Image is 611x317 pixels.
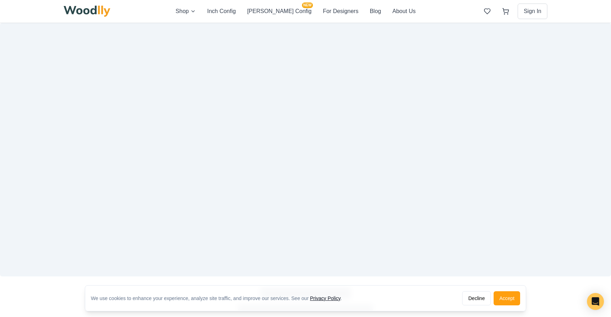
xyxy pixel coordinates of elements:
[587,293,604,310] div: Open Intercom Messenger
[247,7,312,16] button: [PERSON_NAME] ConfigNEW
[494,291,520,305] button: Accept
[207,7,236,16] button: Inch Config
[370,7,381,16] button: Blog
[462,291,491,305] button: Decline
[518,4,547,19] button: Sign In
[310,295,341,301] a: Privacy Policy
[91,295,348,302] div: We use cookies to enhance your experience, analyze site traffic, and improve our services. See our .
[323,7,358,16] button: For Designers
[64,6,110,17] img: Woodlly
[302,2,313,8] span: NEW
[392,7,416,16] button: About Us
[176,7,196,16] button: Shop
